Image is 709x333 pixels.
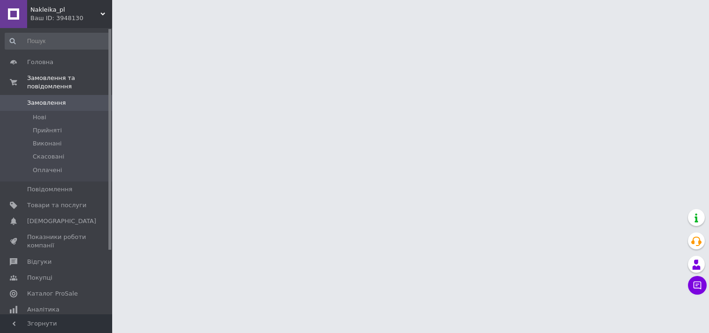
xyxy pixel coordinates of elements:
span: Показники роботи компанії [27,233,86,250]
button: Чат з покупцем [688,276,707,295]
span: [DEMOGRAPHIC_DATA] [27,217,96,225]
span: Замовлення [27,99,66,107]
span: Каталог ProSale [27,290,78,298]
span: Оплачені [33,166,62,174]
span: Покупці [27,274,52,282]
span: Відгуки [27,258,51,266]
input: Пошук [5,33,110,50]
span: Скасовані [33,152,64,161]
span: Головна [27,58,53,66]
span: Виконані [33,139,62,148]
span: Товари та послуги [27,201,86,210]
span: Нові [33,113,46,122]
span: Аналітика [27,305,59,314]
span: Nakleika_pl [30,6,100,14]
div: Ваш ID: 3948130 [30,14,112,22]
span: Прийняті [33,126,62,135]
span: Замовлення та повідомлення [27,74,112,91]
span: Повідомлення [27,185,72,194]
